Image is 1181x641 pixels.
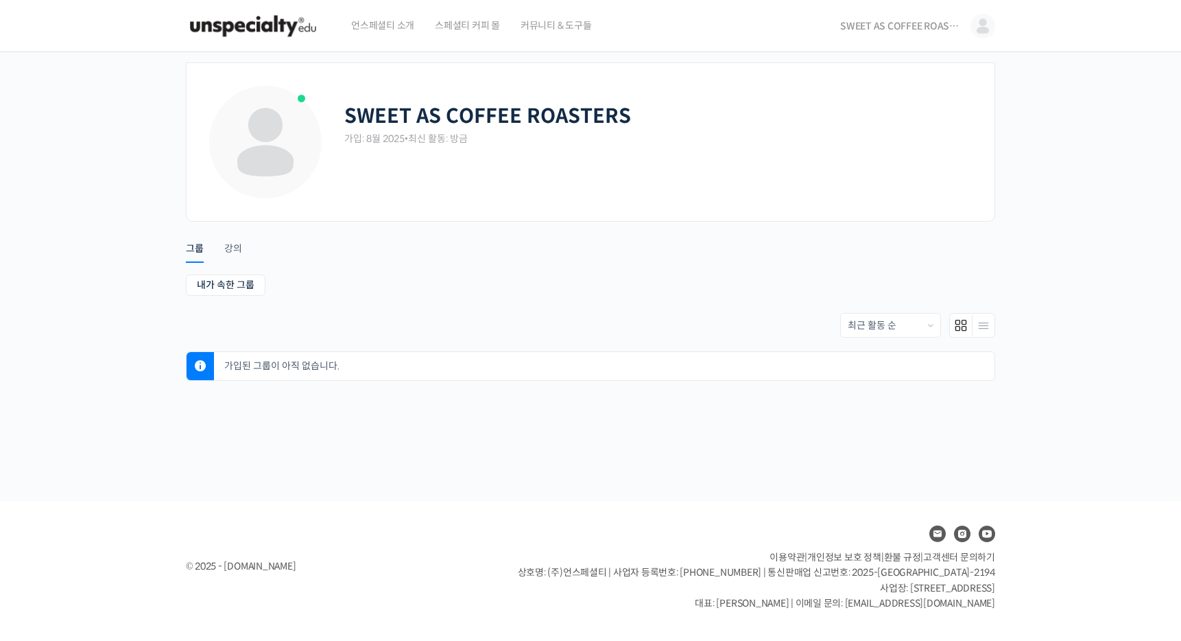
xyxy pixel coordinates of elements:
[221,352,994,380] p: 가입된 그룹이 아직 없습니다.
[770,551,804,563] a: 이용약관
[224,242,242,263] div: 강의
[186,275,265,296] a: 내가 속한 그룹
[344,132,974,145] div: 가입: 8월 2025 최신 활동: 방금
[405,132,408,145] span: •
[224,225,242,260] a: 강의
[518,550,995,611] p: | | | 상호명: (주)언스페셜티 | 사업자 등록번호: [PHONE_NUMBER] | 통신판매업 신고번호: 2025-[GEOGRAPHIC_DATA]-2194 사업장: [ST...
[923,551,995,563] span: 고객센터 문의하기
[807,551,881,563] a: 개인정보 보호 정책
[207,84,324,200] img: Profile photo of sweetascom1756282578
[840,20,964,32] span: SWEET AS COFFEE ROASTERS
[186,557,484,576] div: © 2025 - [DOMAIN_NAME]
[186,242,204,263] div: 그룹
[344,104,631,128] h2: SWEET AS COFFEE ROASTERS
[186,275,995,299] nav: Sub Menu
[186,225,995,259] nav: Primary menu
[186,225,204,259] a: 그룹
[884,551,921,563] a: 환불 규정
